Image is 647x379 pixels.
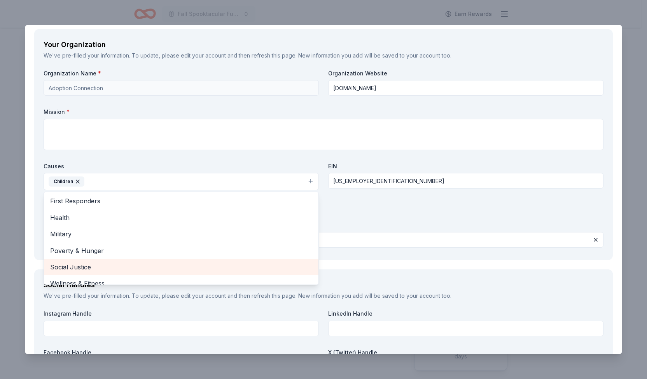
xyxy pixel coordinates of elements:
[50,262,312,272] span: Social Justice
[50,213,312,223] span: Health
[44,192,319,285] div: Children
[50,246,312,256] span: Poverty & Hunger
[50,196,312,206] span: First Responders
[49,176,84,187] div: Children
[50,229,312,239] span: Military
[44,173,319,190] button: Children
[50,278,312,288] span: Wellness & Fitness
